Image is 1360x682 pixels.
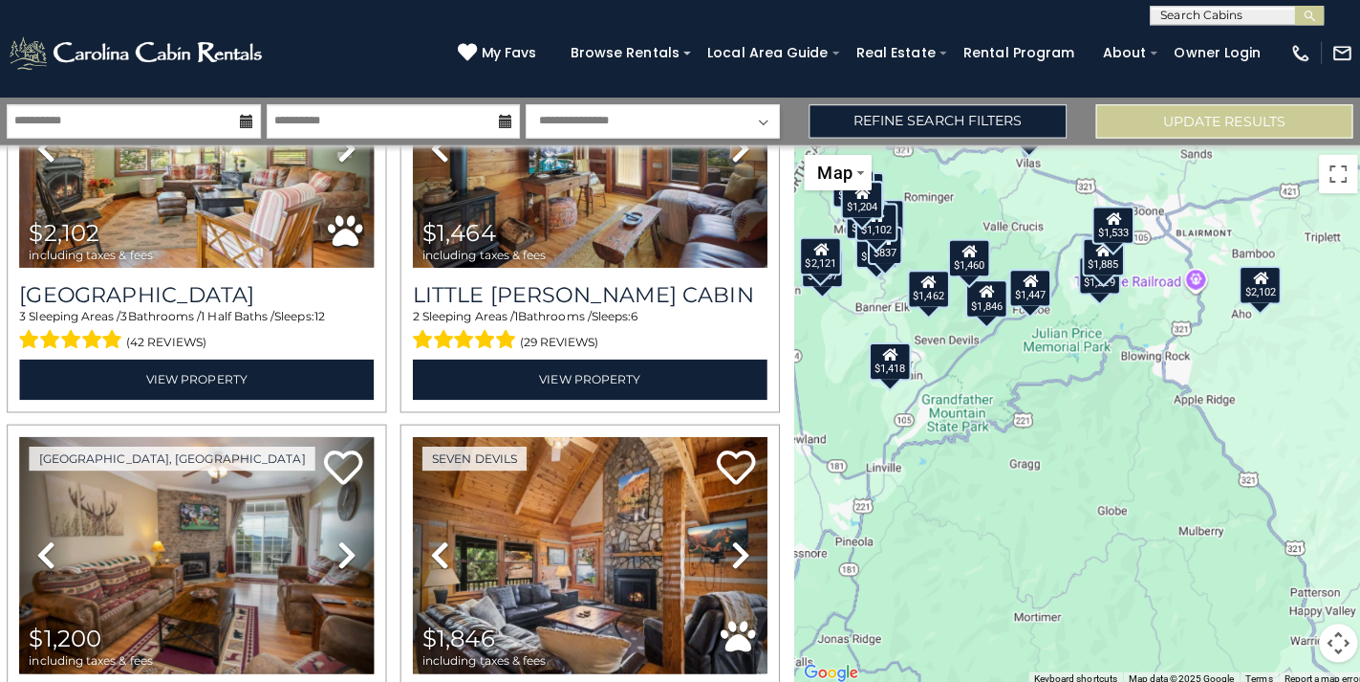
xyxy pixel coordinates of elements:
[853,231,896,270] div: $1,200
[36,446,319,470] a: [GEOGRAPHIC_DATA], [GEOGRAPHIC_DATA]
[845,41,942,71] a: Real Estate
[853,205,896,243] div: $1,102
[1073,257,1115,296] div: $1,229
[798,237,840,275] div: $2,121
[14,37,272,76] img: White-1-2.png
[36,651,159,664] span: including taxes & fees
[425,220,498,248] span: $1,464
[1087,208,1129,246] div: $1,533
[1312,621,1350,659] button: Map camera controls
[36,220,106,248] span: $2,102
[416,283,766,309] h3: Little Birdsong Cabin
[866,342,908,381] div: $1,418
[36,250,159,262] span: including taxes & fees
[1233,266,1275,304] div: $2,102
[425,651,548,664] span: including taxes & fees
[27,309,378,355] div: Sleeping Areas / Bathrooms / Sleeps:
[484,46,538,66] span: My Favs
[27,283,378,309] h3: Summit Creek
[838,182,880,220] div: $1,204
[1091,107,1346,141] button: Update Results
[522,330,600,355] span: (29 reviews)
[816,165,851,185] span: Map
[127,310,134,324] span: 3
[1005,270,1047,308] div: $1,447
[843,202,885,240] div: $1,166
[798,657,861,682] a: Open this area in Google Maps (opens a new window)
[1240,670,1266,680] a: Terms (opens in new tab)
[798,657,861,682] img: Google
[425,446,529,470] a: Seven Devils
[1325,46,1346,67] img: mail-regular-white.png
[1312,157,1350,195] button: Toggle fullscreen view
[717,448,755,489] a: Add to favorites
[318,310,329,324] span: 12
[416,309,766,355] div: Sleeping Areas / Bathrooms / Sleeps:
[425,622,497,649] span: $1,846
[425,250,548,262] span: including taxes & fees
[1004,110,1047,148] div: $1,464
[516,310,520,324] span: 1
[698,41,836,71] a: Local Area Guide
[1124,670,1228,680] span: Map data ©2025 Google
[206,310,279,324] span: 1 Half Baths /
[416,360,766,399] a: View Property
[27,310,33,324] span: 3
[1089,41,1151,71] a: About
[945,240,987,278] div: $1,460
[27,33,378,269] img: thumbnail_167110885.jpeg
[416,283,766,309] a: Little [PERSON_NAME] Cabin
[1030,669,1112,682] button: Keyboard shortcuts
[860,200,902,238] div: $1,373
[904,271,946,309] div: $1,462
[27,283,378,309] a: [GEOGRAPHIC_DATA]
[416,436,766,671] img: thumbnail_165375831.jpeg
[803,157,870,192] button: Change map style
[866,228,900,266] div: $837
[839,174,881,212] div: $2,523
[416,310,422,324] span: 2
[133,330,212,355] span: (42 reviews)
[27,360,378,399] a: View Property
[461,46,543,67] a: My Favs
[1278,670,1354,680] a: Report a map error
[27,436,378,671] img: thumbnail_163267279.jpeg
[416,33,766,269] img: thumbnail_165224677.jpeg
[562,41,689,71] a: Browse Rentals
[800,250,842,288] div: $1,697
[962,280,1004,319] div: $1,846
[808,107,1062,141] a: Refine Search Filters
[1284,46,1305,67] img: phone-regular-white.png
[1077,238,1119,276] div: $1,885
[1159,41,1264,71] a: Owner Login
[632,310,638,324] span: 6
[328,448,366,489] a: Add to favorites
[36,622,108,649] span: $1,200
[951,41,1080,71] a: Rental Program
